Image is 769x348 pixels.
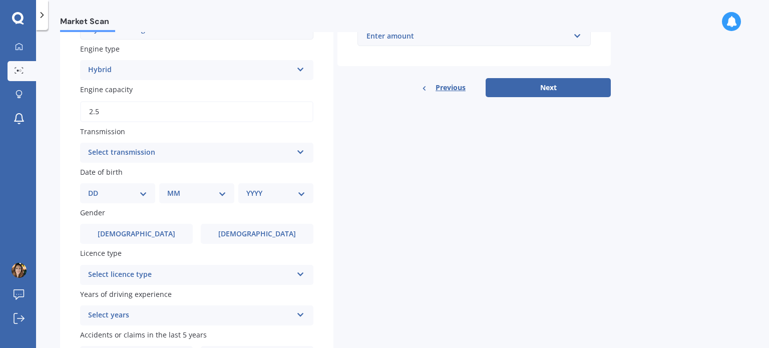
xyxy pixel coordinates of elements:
[80,127,125,136] span: Transmission
[486,78,611,97] button: Next
[80,208,105,217] span: Gender
[80,249,122,258] span: Licence type
[80,85,133,95] span: Engine capacity
[366,31,570,42] div: Enter amount
[60,17,115,30] span: Market Scan
[12,263,27,278] img: ACg8ocJwJlxN4y_lWfXMMRjHWP9rJbuI4ECAM1hkifB-tGg5xrhLKe1Ddg=s96-c
[218,230,296,238] span: [DEMOGRAPHIC_DATA]
[436,80,466,95] span: Previous
[88,309,292,321] div: Select years
[80,44,120,54] span: Engine type
[88,64,292,76] div: Hybrid
[98,230,175,238] span: [DEMOGRAPHIC_DATA]
[80,101,313,122] input: e.g. 1.8
[88,269,292,281] div: Select licence type
[88,147,292,159] div: Select transmission
[80,289,172,299] span: Years of driving experience
[80,330,207,339] span: Accidents or claims in the last 5 years
[80,167,123,177] span: Date of birth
